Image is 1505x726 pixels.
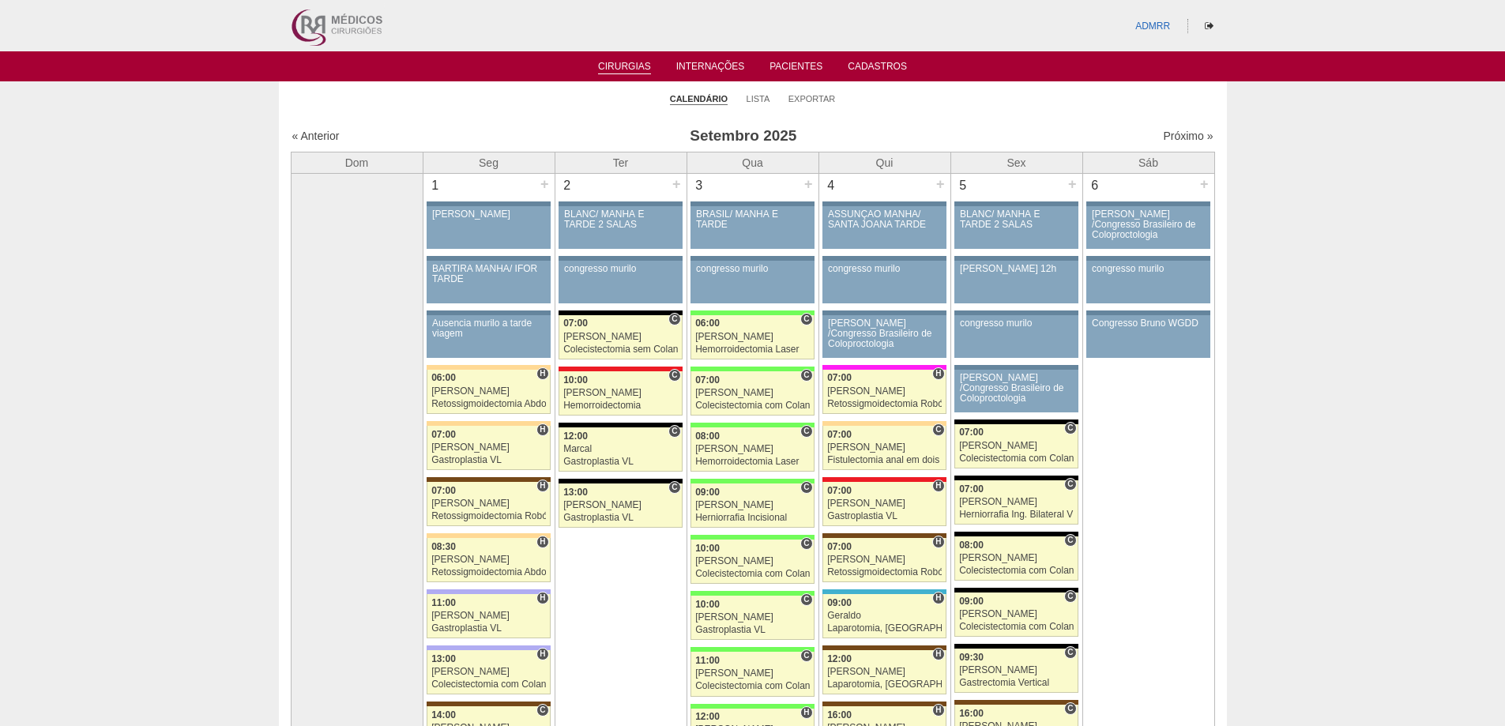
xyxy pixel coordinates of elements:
div: [PERSON_NAME] [695,332,810,342]
div: Hemorroidectomia [563,401,678,411]
div: [PERSON_NAME] [695,612,810,623]
div: Key: Bartira [427,365,550,370]
span: 07:00 [827,541,852,552]
div: Key: Santa Joana [822,533,946,538]
span: Hospital [932,648,944,660]
span: Consultório [1064,590,1076,603]
a: [PERSON_NAME] [427,206,550,249]
span: Hospital [536,423,548,436]
div: [PERSON_NAME] [695,500,810,510]
a: C 12:00 Marcal Gastroplastia VL [559,427,682,472]
div: Herniorrafia Incisional [695,513,810,523]
div: [PERSON_NAME] [431,667,546,677]
div: Key: Bartira [427,421,550,426]
div: BLANC/ MANHÃ E TARDE 2 SALAS [960,209,1073,230]
div: Retossigmoidectomia Abdominal VL [431,399,546,409]
span: 07:00 [959,427,984,438]
div: Key: Bartira [427,533,550,538]
div: Key: Santa Joana [822,645,946,650]
div: BARTIRA MANHÃ/ IFOR TARDE [432,264,545,284]
a: Cirurgias [598,61,651,74]
div: [PERSON_NAME] [431,386,546,397]
div: + [1198,174,1211,194]
div: 1 [423,174,448,197]
div: congresso murilo [960,318,1073,329]
span: 06:00 [695,318,720,329]
a: C 07:00 [PERSON_NAME] Colecistectomia com Colangiografia VL [954,424,1078,468]
th: Sex [950,152,1082,173]
a: Congresso Bruno WGDD [1086,315,1210,358]
div: 4 [819,174,844,197]
div: Key: Blanc [954,588,1078,592]
a: BLANC/ MANHÃ E TARDE 2 SALAS [954,206,1078,249]
th: Ter [555,152,687,173]
span: 16:00 [959,708,984,719]
div: 6 [1083,174,1108,197]
a: BRASIL/ MANHÃ E TARDE [690,206,814,249]
span: Consultório [1064,478,1076,491]
div: [PERSON_NAME] [959,497,1074,507]
div: [PERSON_NAME] [695,388,810,398]
a: [PERSON_NAME] 12h [954,261,1078,303]
span: Hospital [536,536,548,548]
div: Key: Aviso [954,256,1078,261]
span: Hospital [800,706,812,719]
div: [PERSON_NAME] /Congresso Brasileiro de Coloproctologia [1092,209,1205,241]
span: Hospital [932,592,944,604]
a: [PERSON_NAME] /Congresso Brasileiro de Coloproctologia [822,315,946,358]
div: Gastroplastia VL [431,623,546,634]
div: Key: Aviso [954,310,1078,315]
th: Seg [423,152,555,173]
a: « Anterior [292,130,340,142]
div: [PERSON_NAME] [695,556,810,566]
a: H 07:00 [PERSON_NAME] Gastroplastia VL [822,482,946,526]
div: Key: Blanc [954,419,1078,424]
a: Calendário [670,93,728,105]
span: Consultório [1064,534,1076,547]
div: Key: Blanc [954,476,1078,480]
span: 07:00 [431,485,456,496]
span: Hospital [932,480,944,492]
div: Key: Brasil [690,423,814,427]
div: Key: Aviso [822,256,946,261]
div: [PERSON_NAME] [431,498,546,509]
div: Key: Aviso [954,365,1078,370]
div: Gastroplastia VL [827,511,942,521]
a: BARTIRA MANHÃ/ IFOR TARDE [427,261,550,303]
a: ADMRR [1135,21,1170,32]
div: [PERSON_NAME] [432,209,545,220]
div: Key: Blanc [559,423,682,427]
div: [PERSON_NAME] [959,441,1074,451]
span: 07:00 [431,429,456,440]
span: Consultório [932,423,944,436]
span: Hospital [536,480,548,492]
div: Colecistectomia com Colangiografia VL [959,566,1074,576]
div: Congresso Bruno WGDD [1092,318,1205,329]
span: Consultório [800,425,812,438]
div: Key: Blanc [954,644,1078,649]
span: Hospital [932,536,944,548]
a: congresso murilo [690,261,814,303]
span: 10:00 [563,374,588,386]
div: Laparotomia, [GEOGRAPHIC_DATA], Drenagem, Bridas [827,679,942,690]
span: Consultório [1064,422,1076,434]
div: + [934,174,947,194]
span: 08:30 [431,541,456,552]
div: BRASIL/ MANHÃ E TARDE [696,209,809,230]
a: C 09:00 [PERSON_NAME] Colecistectomia com Colangiografia VL [954,592,1078,637]
div: [PERSON_NAME] [431,611,546,621]
span: Consultório [800,481,812,494]
span: 12:00 [827,653,852,664]
div: Key: Brasil [690,647,814,652]
a: Cadastros [848,61,907,77]
a: congresso murilo [954,315,1078,358]
div: congresso murilo [564,264,677,274]
span: 06:00 [431,372,456,383]
span: 16:00 [827,709,852,720]
span: 07:00 [827,429,852,440]
div: Key: Christóvão da Gama [427,589,550,594]
div: [PERSON_NAME] [431,442,546,453]
a: H 12:00 [PERSON_NAME] Laparotomia, [GEOGRAPHIC_DATA], Drenagem, Bridas [822,650,946,694]
div: [PERSON_NAME] [563,388,678,398]
div: [PERSON_NAME] [563,500,678,510]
